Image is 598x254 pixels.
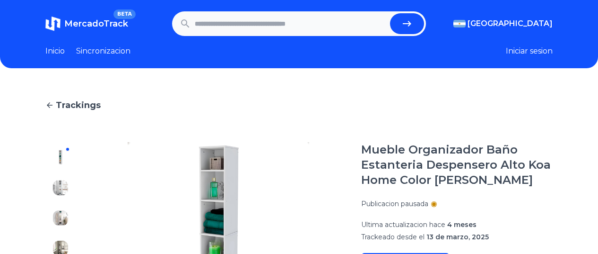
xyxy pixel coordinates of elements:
[506,45,553,57] button: Iniciar sesion
[361,199,428,209] p: Publicacion pausada
[53,180,68,195] img: Mueble Organizador Baño Estanteria Despensero Alto Koa Home Color Blanco
[453,20,466,27] img: Argentina
[45,45,65,57] a: Inicio
[361,220,445,229] span: Ultima actualizacion hace
[113,9,136,19] span: BETA
[45,16,128,31] a: MercadoTrackBETA
[76,45,130,57] a: Sincronizacion
[45,99,553,112] a: Trackings
[64,18,128,29] span: MercadoTrack
[468,18,553,29] span: [GEOGRAPHIC_DATA]
[426,233,489,241] span: 13 de marzo, 2025
[53,150,68,165] img: Mueble Organizador Baño Estanteria Despensero Alto Koa Home Color Blanco
[53,210,68,226] img: Mueble Organizador Baño Estanteria Despensero Alto Koa Home Color Blanco
[56,99,101,112] span: Trackings
[447,220,477,229] span: 4 meses
[453,18,553,29] button: [GEOGRAPHIC_DATA]
[45,16,61,31] img: MercadoTrack
[361,233,425,241] span: Trackeado desde el
[361,142,553,188] h1: Mueble Organizador Baño Estanteria Despensero Alto Koa Home Color [PERSON_NAME]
